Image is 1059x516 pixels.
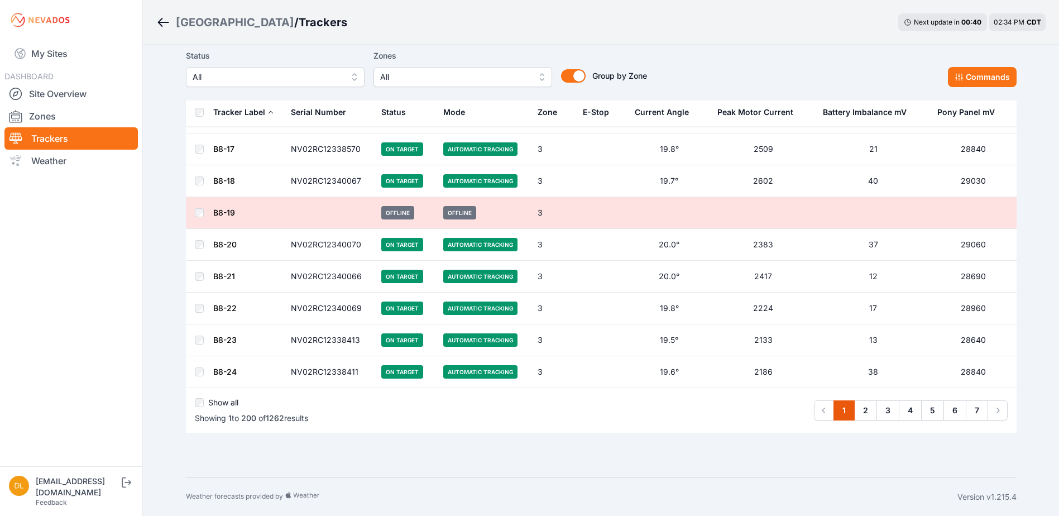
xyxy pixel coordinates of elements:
[186,491,957,503] div: Weather forecasts provided by
[443,142,517,156] span: Automatic Tracking
[36,476,119,498] div: [EMAIL_ADDRESS][DOMAIN_NAME]
[816,165,930,197] td: 40
[717,99,802,126] button: Peak Motor Current
[4,71,54,81] span: DASHBOARD
[717,107,793,118] div: Peak Motor Current
[937,99,1004,126] button: Pony Panel mV
[538,107,557,118] div: Zone
[531,356,576,388] td: 3
[816,356,930,388] td: 38
[931,261,1017,293] td: 28690
[443,107,465,118] div: Mode
[994,18,1024,26] span: 02:34 PM
[213,107,265,118] div: Tracker Label
[443,99,474,126] button: Mode
[628,133,710,165] td: 19.8°
[583,107,609,118] div: E-Stop
[1027,18,1041,26] span: CDT
[228,413,232,423] span: 1
[876,400,899,421] a: 3
[381,142,423,156] span: On Target
[443,270,517,283] span: Automatic Tracking
[213,240,237,249] a: B8-20
[635,99,698,126] button: Current Angle
[583,99,618,126] button: E-Stop
[711,356,816,388] td: 2186
[711,324,816,356] td: 2133
[854,400,877,421] a: 2
[299,15,347,30] h3: Trackers
[814,400,1008,421] nav: Pagination
[531,165,576,197] td: 3
[628,261,710,293] td: 20.0°
[4,150,138,172] a: Weather
[266,413,284,423] span: 1262
[628,293,710,324] td: 19.8°
[833,400,855,421] a: 1
[213,144,234,154] a: B8-17
[9,476,29,496] img: dlay@prim.com
[943,400,966,421] a: 6
[186,49,365,63] label: Status
[961,18,981,27] div: 00 : 40
[284,261,375,293] td: NV02RC12340066
[291,99,355,126] button: Serial Number
[208,397,238,408] label: Show all
[284,356,375,388] td: NV02RC12338411
[531,197,576,229] td: 3
[193,70,342,84] span: All
[284,165,375,197] td: NV02RC12340067
[213,176,235,185] a: B8-18
[373,67,552,87] button: All
[195,413,308,424] p: Showing to of results
[823,99,916,126] button: Battery Imbalance mV
[628,356,710,388] td: 19.6°
[931,165,1017,197] td: 29030
[592,71,647,80] span: Group by Zone
[816,229,930,261] td: 37
[443,333,517,347] span: Automatic Tracking
[531,293,576,324] td: 3
[823,107,907,118] div: Battery Imbalance mV
[381,99,415,126] button: Status
[966,400,988,421] a: 7
[284,293,375,324] td: NV02RC12340069
[241,413,256,423] span: 200
[531,261,576,293] td: 3
[213,303,237,313] a: B8-22
[443,238,517,251] span: Automatic Tracking
[381,206,414,219] span: Offline
[931,293,1017,324] td: 28960
[4,83,138,105] a: Site Overview
[443,174,517,188] span: Automatic Tracking
[931,133,1017,165] td: 28840
[380,70,530,84] span: All
[176,15,294,30] a: [GEOGRAPHIC_DATA]
[213,367,237,376] a: B8-24
[4,127,138,150] a: Trackers
[538,99,566,126] button: Zone
[443,302,517,315] span: Automatic Tracking
[531,324,576,356] td: 3
[381,302,423,315] span: On Target
[381,365,423,379] span: On Target
[816,324,930,356] td: 13
[711,293,816,324] td: 2224
[284,133,375,165] td: NV02RC12338570
[635,107,689,118] div: Current Angle
[711,165,816,197] td: 2602
[816,293,930,324] td: 17
[294,15,299,30] span: /
[931,324,1017,356] td: 28640
[531,229,576,261] td: 3
[816,261,930,293] td: 12
[213,208,235,217] a: B8-19
[381,333,423,347] span: On Target
[36,498,67,507] a: Feedback
[711,261,816,293] td: 2417
[373,49,552,63] label: Zones
[381,270,423,283] span: On Target
[381,174,423,188] span: On Target
[213,99,274,126] button: Tracker Label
